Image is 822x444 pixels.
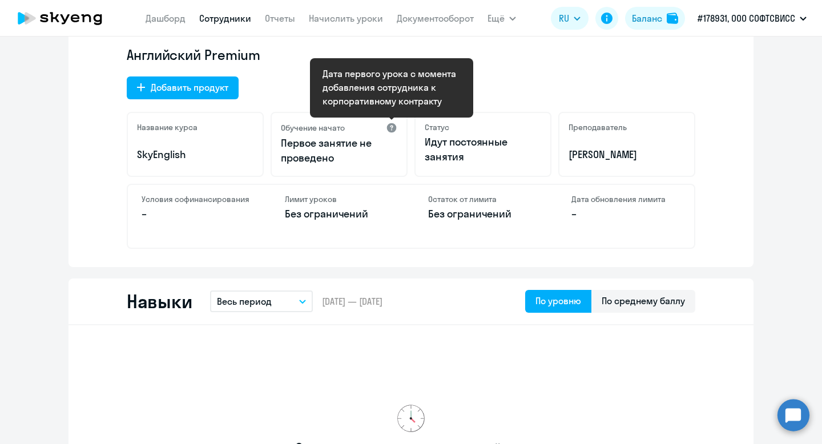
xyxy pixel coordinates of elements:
h2: Навыки [127,290,192,313]
p: Без ограничений [285,207,394,221]
button: RU [551,7,589,30]
h4: Условия софинансирования [142,194,251,204]
button: Ещё [487,7,516,30]
span: RU [559,11,569,25]
span: Английский Premium [127,46,260,64]
img: no-data [397,405,425,432]
button: Весь период [210,290,313,312]
div: Добавить продукт [151,80,228,94]
h4: Остаток от лимита [428,194,537,204]
p: [PERSON_NAME] [569,147,685,162]
p: – [571,207,680,221]
div: По уровню [535,294,581,308]
a: Документооборот [397,13,474,24]
h5: Преподаватель [569,122,627,132]
button: #178931, ООО СОФТСВИСС [692,5,812,32]
p: #178931, ООО СОФТСВИСС [698,11,795,25]
div: Дата первого урока с момента добавления сотрудника к корпоративному контракту [323,67,461,108]
div: По среднему баллу [602,294,685,308]
img: balance [667,13,678,24]
a: Сотрудники [199,13,251,24]
span: [DATE] — [DATE] [322,295,382,308]
h5: Статус [425,122,449,132]
h5: Обучение начато [281,123,345,133]
p: Без ограничений [428,207,537,221]
h4: Дата обновления лимита [571,194,680,204]
a: Отчеты [265,13,295,24]
p: – [142,207,251,221]
p: SkyEnglish [137,147,253,162]
h5: Название курса [137,122,198,132]
button: Добавить продукт [127,76,239,99]
button: Балансbalance [625,7,685,30]
p: Весь период [217,294,272,308]
div: Баланс [632,11,662,25]
h4: Лимит уроков [285,194,394,204]
a: Начислить уроки [309,13,383,24]
a: Дашборд [146,13,186,24]
span: Ещё [487,11,505,25]
p: Первое занятие не проведено [281,136,397,166]
p: Идут постоянные занятия [425,135,541,164]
